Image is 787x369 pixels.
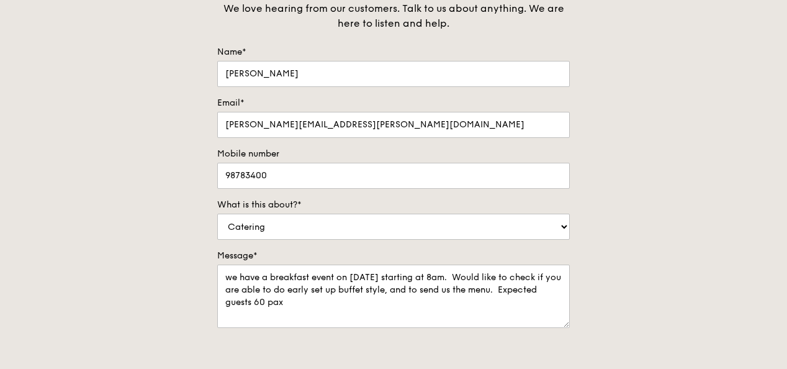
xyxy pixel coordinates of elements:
[217,1,570,31] div: We love hearing from our customers. Talk to us about anything. We are here to listen and help.
[217,148,570,160] label: Mobile number
[217,46,570,58] label: Name*
[217,199,570,211] label: What is this about?*
[217,250,570,262] label: Message*
[217,97,570,109] label: Email*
